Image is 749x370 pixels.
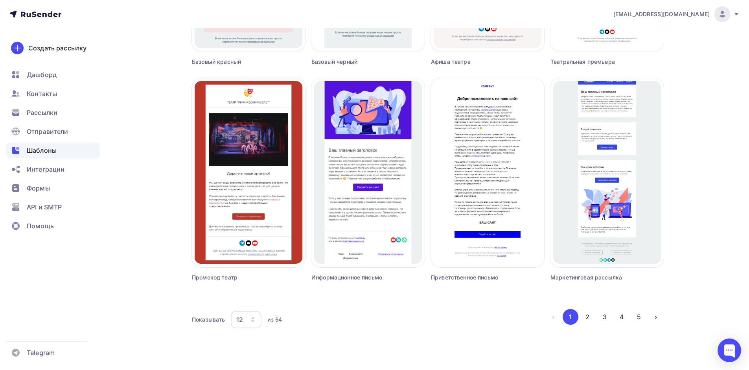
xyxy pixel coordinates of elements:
div: Базовый красный [192,58,277,66]
a: Дашборд [6,67,100,83]
span: Шаблоны [27,146,57,155]
span: API и SMTP [27,202,62,212]
div: Промокод театр [192,274,277,281]
div: из 54 [267,316,282,324]
span: Telegram [27,348,55,357]
button: Go to page 5 [631,309,647,325]
span: Дашборд [27,70,57,80]
a: Рассылки [6,105,100,120]
div: Приветственное письмо [431,274,516,281]
ul: Pagination [545,309,664,325]
div: Базовый черный [311,58,396,66]
div: Афиша театра [431,58,516,66]
div: Показывать [192,316,225,324]
button: 12 [230,311,262,329]
button: Go to page 3 [597,309,613,325]
button: Go to next page [648,309,664,325]
a: [EMAIL_ADDRESS][DOMAIN_NAME] [613,6,740,22]
div: 12 [236,315,243,324]
span: Формы [27,183,50,193]
span: Отправители [27,127,68,136]
button: Go to page 4 [614,309,629,325]
span: Интеграции [27,165,64,174]
div: Театральная премьера [550,58,635,66]
div: Создать рассылку [28,43,86,53]
span: Рассылки [27,108,57,117]
button: Go to page 2 [580,309,595,325]
div: Маркетинговая рассылка [550,274,635,281]
a: Шаблоны [6,142,100,158]
span: [EMAIL_ADDRESS][DOMAIN_NAME] [613,10,710,18]
span: Помощь [27,221,54,231]
a: Отправители [6,124,100,139]
div: Информационное письмо [311,274,396,281]
span: Контакты [27,89,57,98]
a: Контакты [6,86,100,102]
a: Формы [6,180,100,196]
button: Go to page 1 [563,309,578,325]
